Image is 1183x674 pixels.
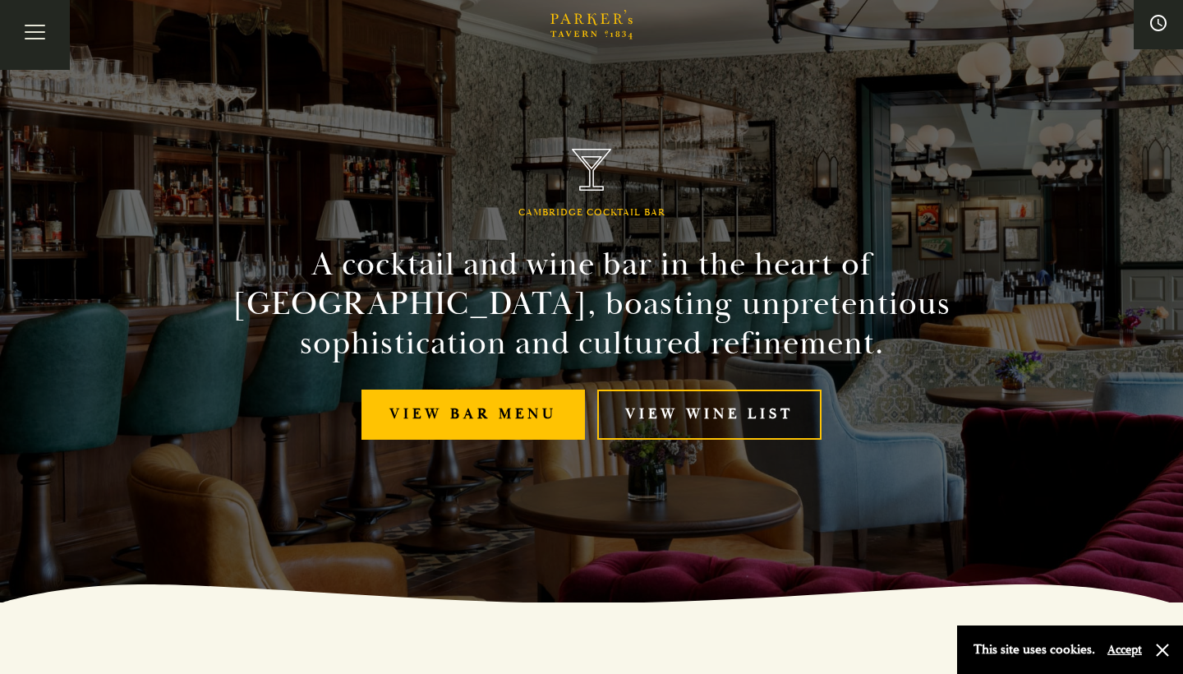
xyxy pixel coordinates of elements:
button: Accept [1107,642,1142,658]
img: Parker's Tavern Brasserie Cambridge [572,149,611,191]
p: This site uses cookies. [974,638,1095,662]
h1: Cambridge Cocktail Bar [518,207,665,219]
a: View bar menu [361,390,585,440]
button: Close and accept [1154,642,1171,658]
h2: A cocktail and wine bar in the heart of [GEOGRAPHIC_DATA], boasting unpretentious sophistication ... [217,245,966,363]
a: View Wine List [597,390,822,440]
